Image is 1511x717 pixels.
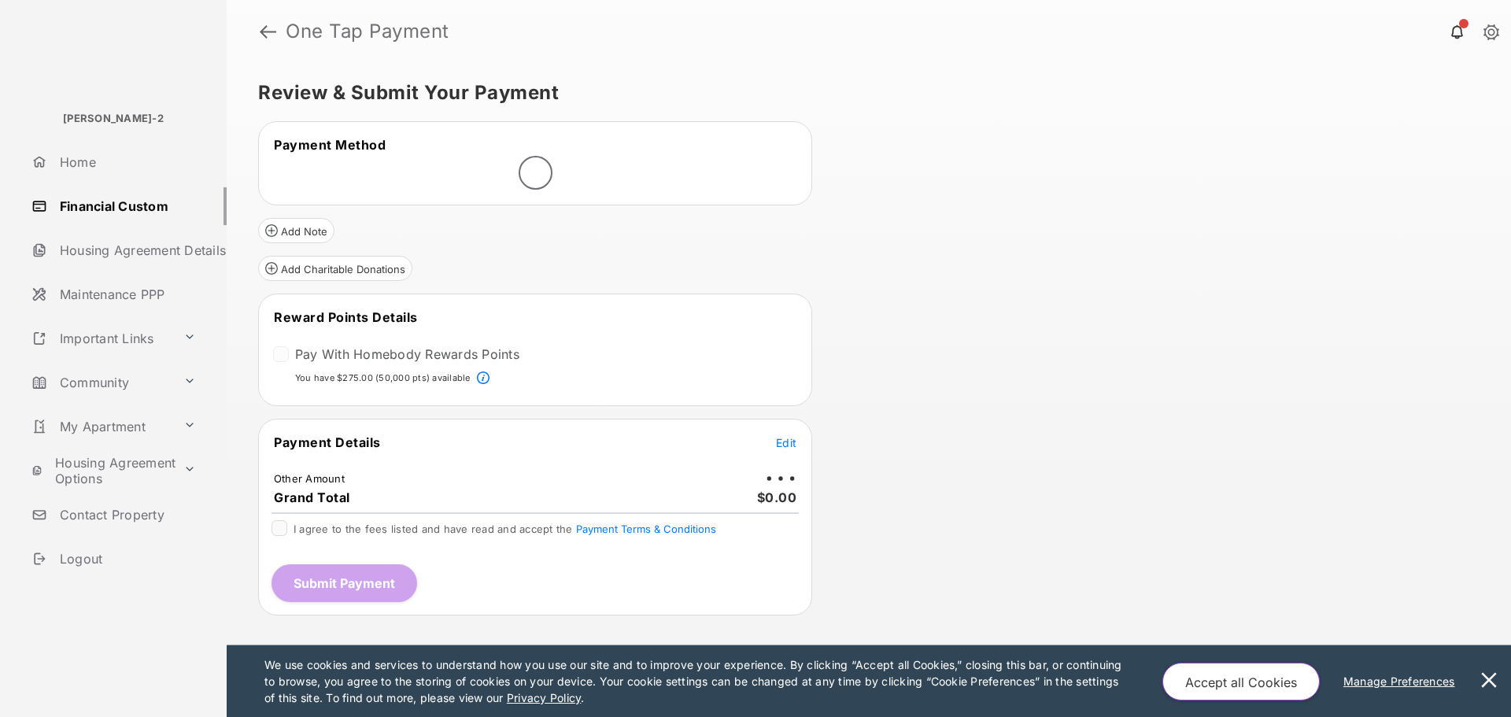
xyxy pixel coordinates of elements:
a: My Apartment [25,408,177,445]
span: Payment Method [274,137,386,153]
p: We use cookies and services to understand how you use our site and to improve your experience. By... [264,656,1129,706]
u: Manage Preferences [1343,674,1461,688]
a: Important Links [25,320,177,357]
span: Edit [776,436,796,449]
button: I agree to the fees listed and have read and accept the [576,523,716,535]
label: Pay With Homebody Rewards Points [295,346,519,362]
a: Financial Custom [25,187,227,225]
button: Submit Payment [272,564,417,602]
a: Home [25,143,227,181]
u: Privacy Policy [507,691,581,704]
span: Payment Details [274,434,381,450]
span: Grand Total [274,490,350,505]
button: Add Note [258,218,334,243]
button: Accept all Cookies [1162,663,1320,700]
a: Housing Agreement Options [25,452,177,490]
a: Community [25,364,177,401]
a: Housing Agreement Details [25,231,227,269]
p: [PERSON_NAME]-2 [63,111,164,127]
span: I agree to the fees listed and have read and accept the [294,523,716,535]
strong: One Tap Payment [286,22,449,41]
a: Maintenance PPP [25,275,227,313]
td: Other Amount [273,471,345,486]
p: You have $275.00 (50,000 pts) available [295,371,471,385]
h5: Review & Submit Your Payment [258,83,1467,102]
a: Logout [25,540,227,578]
span: $0.00 [757,490,797,505]
span: Reward Points Details [274,309,418,325]
button: Edit [776,434,796,450]
button: Add Charitable Donations [258,256,412,281]
a: Contact Property [25,496,227,534]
